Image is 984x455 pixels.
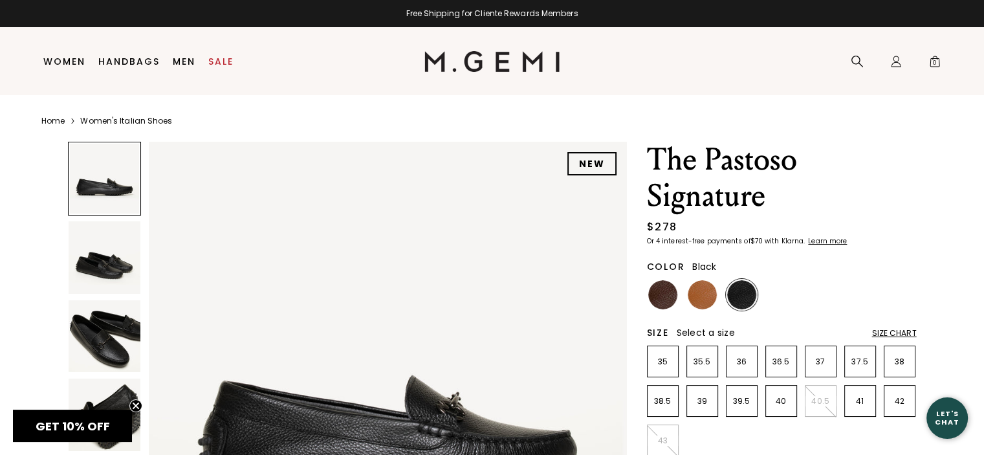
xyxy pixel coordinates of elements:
[766,357,796,367] p: 36.5
[872,328,917,338] div: Size Chart
[424,51,560,72] img: M.Gemi
[765,236,807,246] klarna-placement-style-body: with Klarna
[688,280,717,309] img: Tan
[727,396,757,406] p: 39.5
[648,280,677,309] img: Chocolate
[727,280,756,309] img: Black
[69,221,141,294] img: The Pastoso Signature
[80,116,172,126] a: Women's Italian Shoes
[648,436,678,446] p: 43
[808,236,847,246] klarna-placement-style-cta: Learn more
[648,357,678,367] p: 35
[928,58,941,71] span: 0
[692,260,716,273] span: Black
[69,379,141,451] img: The Pastoso Signature
[567,152,617,175] div: NEW
[884,357,915,367] p: 38
[807,238,847,245] a: Learn more
[845,357,875,367] p: 37.5
[13,410,132,442] div: GET 10% OFFClose teaser
[43,56,85,67] a: Women
[647,236,750,246] klarna-placement-style-body: Or 4 interest-free payments of
[69,300,141,373] img: The Pastoso Signature
[687,396,717,406] p: 39
[98,56,160,67] a: Handbags
[647,219,677,235] div: $278
[805,396,836,406] p: 40.5
[677,326,735,339] span: Select a size
[129,399,142,412] button: Close teaser
[687,357,717,367] p: 35.5
[750,236,763,246] klarna-placement-style-amount: $70
[805,357,836,367] p: 37
[884,396,915,406] p: 42
[41,116,65,126] a: Home
[208,56,234,67] a: Sale
[766,396,796,406] p: 40
[845,396,875,406] p: 41
[648,396,678,406] p: 38.5
[647,327,669,338] h2: Size
[926,410,968,426] div: Let's Chat
[647,261,685,272] h2: Color
[173,56,195,67] a: Men
[647,142,917,214] h1: The Pastoso Signature
[727,357,757,367] p: 36
[36,418,110,434] span: GET 10% OFF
